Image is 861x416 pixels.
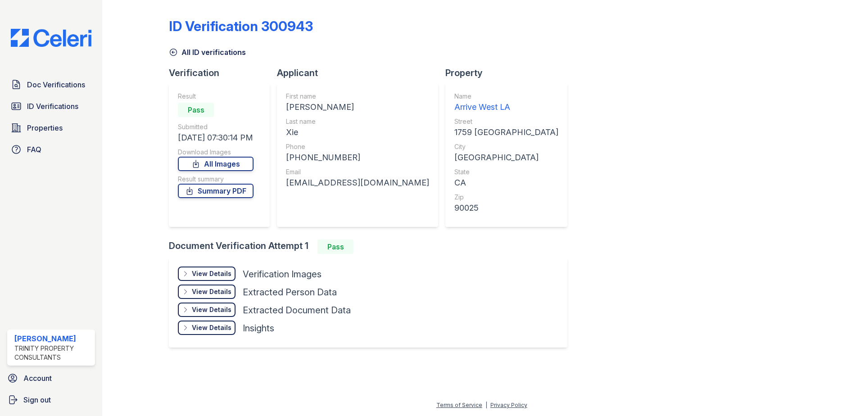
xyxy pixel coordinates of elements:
[490,402,527,408] a: Privacy Policy
[27,79,85,90] span: Doc Verifications
[454,167,558,176] div: State
[23,394,51,405] span: Sign out
[178,175,254,184] div: Result summary
[7,97,95,115] a: ID Verifications
[14,333,91,344] div: [PERSON_NAME]
[286,117,429,126] div: Last name
[286,151,429,164] div: [PHONE_NUMBER]
[436,402,482,408] a: Terms of Service
[454,126,558,139] div: 1759 [GEOGRAPHIC_DATA]
[454,92,558,113] a: Name Arrive West LA
[169,18,313,34] div: ID Verification 300943
[454,193,558,202] div: Zip
[27,101,78,112] span: ID Verifications
[485,402,487,408] div: |
[454,117,558,126] div: Street
[178,184,254,198] a: Summary PDF
[454,151,558,164] div: [GEOGRAPHIC_DATA]
[286,126,429,139] div: Xie
[243,304,351,317] div: Extracted Document Data
[178,122,254,131] div: Submitted
[286,92,429,101] div: First name
[4,391,99,409] a: Sign out
[454,92,558,101] div: Name
[14,344,91,362] div: Trinity Property Consultants
[7,119,95,137] a: Properties
[192,305,231,314] div: View Details
[192,269,231,278] div: View Details
[178,103,214,117] div: Pass
[192,323,231,332] div: View Details
[7,76,95,94] a: Doc Verifications
[454,142,558,151] div: City
[27,122,63,133] span: Properties
[178,92,254,101] div: Result
[286,167,429,176] div: Email
[178,148,254,157] div: Download Images
[7,140,95,158] a: FAQ
[178,131,254,144] div: [DATE] 07:30:14 PM
[169,47,246,58] a: All ID verifications
[192,287,231,296] div: View Details
[169,67,277,79] div: Verification
[243,286,337,298] div: Extracted Person Data
[454,202,558,214] div: 90025
[169,240,575,254] div: Document Verification Attempt 1
[317,240,353,254] div: Pass
[4,29,99,47] img: CE_Logo_Blue-a8612792a0a2168367f1c8372b55b34899dd931a85d93a1a3d3e32e68fde9ad4.png
[286,142,429,151] div: Phone
[454,101,558,113] div: Arrive West LA
[23,373,52,384] span: Account
[445,67,575,79] div: Property
[286,176,429,189] div: [EMAIL_ADDRESS][DOMAIN_NAME]
[178,157,254,171] a: All Images
[454,176,558,189] div: CA
[4,369,99,387] a: Account
[243,322,274,335] div: Insights
[27,144,41,155] span: FAQ
[286,101,429,113] div: [PERSON_NAME]
[243,268,322,280] div: Verification Images
[277,67,445,79] div: Applicant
